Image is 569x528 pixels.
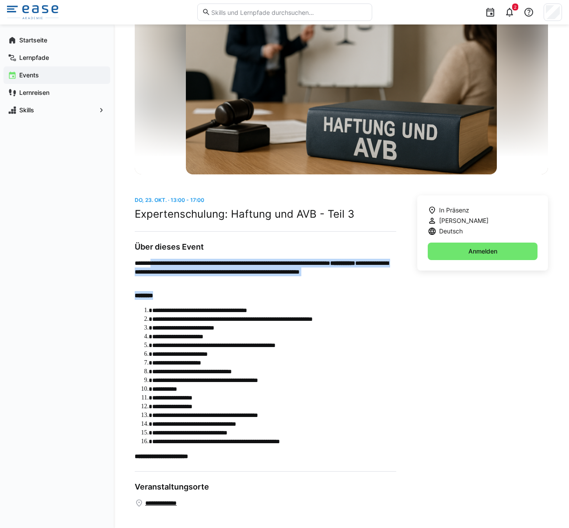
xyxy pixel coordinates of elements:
input: Skills und Lernpfade durchsuchen… [210,8,367,16]
h3: Veranstaltungsorte [135,482,396,492]
h3: Über dieses Event [135,242,396,252]
span: In Präsenz [439,206,469,215]
button: Anmelden [428,243,538,260]
h2: Expertenschulung: Haftung und AVB - Teil 3 [135,208,396,221]
span: Anmelden [467,247,499,256]
span: Do, 23. Okt. · 13:00 - 17:00 [135,197,204,203]
span: 2 [514,4,517,10]
span: [PERSON_NAME] [439,216,489,225]
span: Deutsch [439,227,463,236]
